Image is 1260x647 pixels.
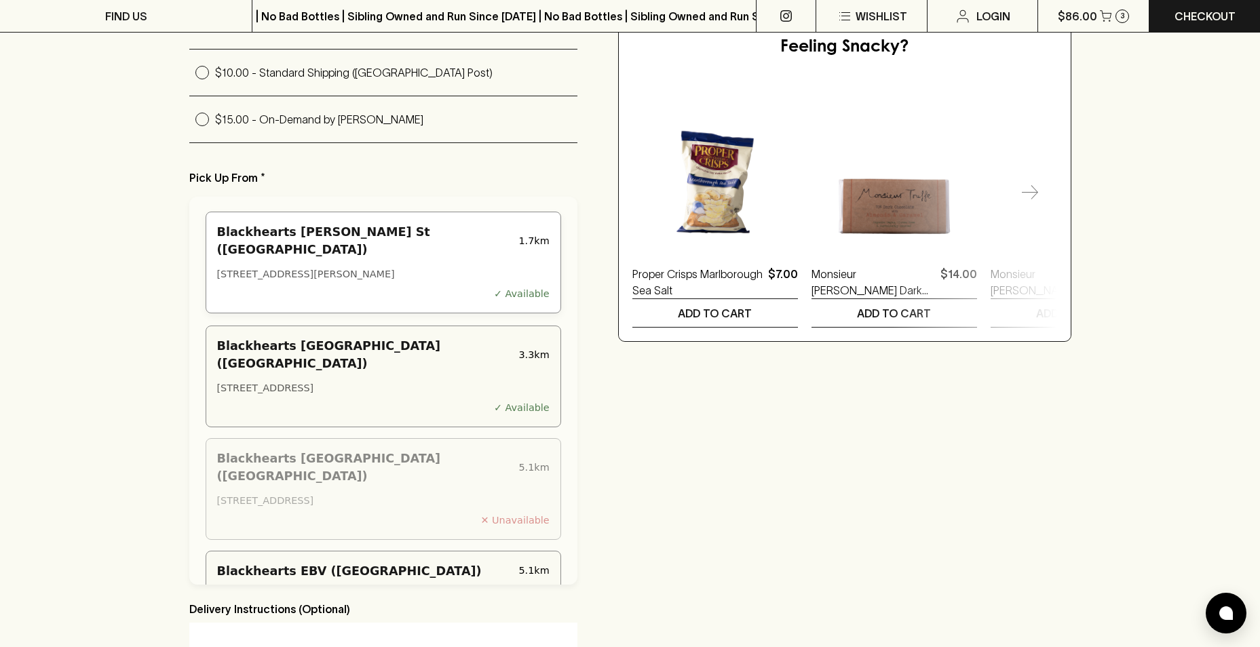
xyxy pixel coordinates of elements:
div: [STREET_ADDRESS][PERSON_NAME] [217,267,550,282]
p: ADD TO CART [857,305,931,321]
div: 5.1 km [518,450,549,486]
a: Monsieur [PERSON_NAME] Dark Chocolate with Almonds & Caramel [812,266,935,298]
p: $86.00 [1058,8,1097,24]
img: bubble-icon [1219,606,1233,620]
button: ADD TO CART [812,299,977,327]
div: Blackhearts [GEOGRAPHIC_DATA] ([GEOGRAPHIC_DATA]) [217,450,514,486]
div: 1.7 km [518,223,549,259]
img: Monsieur Truffe Dark Chocolate with Almonds & Caramel [812,87,977,253]
p: Delivery Instructions (Optional) [189,601,577,617]
p: FIND US [105,8,147,24]
button: ADD TO CART [991,299,1156,327]
h5: Feeling Snacky? [780,37,909,58]
p: $7.00 [768,266,798,298]
p: ADD TO CART [678,305,752,321]
img: Proper Crisps Marlborough Sea Salt [632,87,798,253]
div: Blackhearts EBV ([GEOGRAPHIC_DATA]) [217,562,514,580]
div: Blackhearts EBV ([GEOGRAPHIC_DATA])5.1km[STREET_ADDRESS]✓ Available [206,551,561,635]
div: Blackhearts [PERSON_NAME] St ([GEOGRAPHIC_DATA])1.7km[STREET_ADDRESS][PERSON_NAME]✓ Available [206,212,561,313]
div: 3.3 km [518,337,549,373]
div: [STREET_ADDRESS] [217,381,550,396]
button: ADD TO CART [632,299,798,327]
p: Login [976,8,1010,24]
div: ✓ Available [217,401,550,416]
a: Monsieur [PERSON_NAME] Milk Chocolate With Honeycomb Bar [991,266,1114,298]
div: Blackhearts [GEOGRAPHIC_DATA] ([GEOGRAPHIC_DATA])3.3km[STREET_ADDRESS]✓ Available [206,326,561,427]
p: ADD TO CART [1036,305,1110,321]
div: ✕ Unavailable [217,513,550,528]
div: [STREET_ADDRESS] [217,494,550,509]
div: Blackhearts [GEOGRAPHIC_DATA] ([GEOGRAPHIC_DATA])5.1km[STREET_ADDRESS]✕ Unavailable [206,438,561,540]
div: ✓ Available [217,287,550,302]
p: $14.00 [940,266,977,298]
p: Checkout [1175,8,1236,24]
p: Pick Up From * [189,170,577,186]
div: Blackhearts [PERSON_NAME] St ([GEOGRAPHIC_DATA]) [217,223,514,259]
p: $10.00 - Standard Shipping ([GEOGRAPHIC_DATA] Post) [215,64,577,81]
div: 5.1 km [518,562,549,580]
p: Wishlist [856,8,907,24]
p: $15.00 - On-Demand by [PERSON_NAME] [215,111,577,128]
div: Blackhearts [GEOGRAPHIC_DATA] ([GEOGRAPHIC_DATA]) [217,337,514,373]
a: Proper Crisps Marlborough Sea Salt [632,266,763,298]
p: 3 [1120,12,1125,20]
